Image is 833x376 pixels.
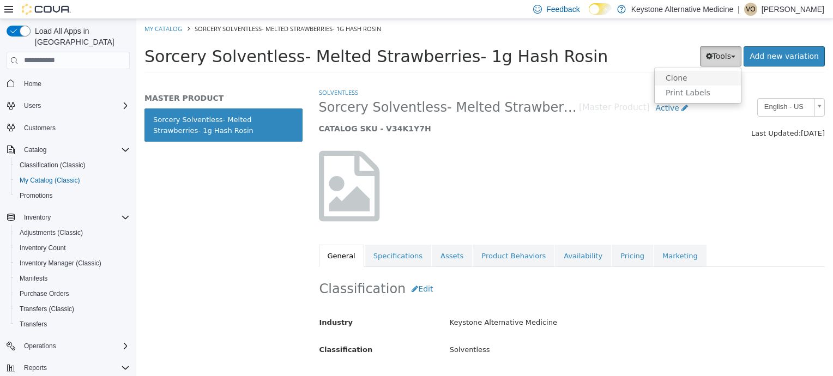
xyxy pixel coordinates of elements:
a: Sorcery Solventless- Melted Strawberries- 1g Hash Rosin [8,89,166,123]
button: Inventory [2,210,134,225]
span: Manifests [20,274,47,283]
a: My Catalog (Classic) [15,174,84,187]
span: Inventory Count [15,241,130,254]
a: English - US [621,79,689,98]
span: Operations [24,342,56,350]
a: Pricing [475,226,517,248]
span: Home [24,80,41,88]
span: Transfers (Classic) [20,305,74,313]
span: Active [520,84,543,93]
a: Manifests [15,272,52,285]
a: Inventory Count [15,241,70,254]
span: Classification [183,326,237,335]
input: Dark Mode [589,3,612,15]
a: Clone [518,52,605,66]
span: [DATE] [665,110,689,118]
a: Specifications [228,226,295,248]
button: Inventory Manager (Classic) [11,256,134,271]
span: Promotions [15,189,130,202]
button: Catalog [2,142,134,157]
span: Inventory [20,211,130,224]
span: Feedback [546,4,580,15]
span: Customers [20,121,130,135]
button: Transfers [11,317,134,332]
h5: CATALOG SKU - V34K1Y7H [183,105,558,114]
span: Inventory Manager (Classic) [15,257,130,270]
a: Add new variation [607,27,689,47]
span: Home [20,77,130,90]
span: Adjustments (Classic) [20,228,83,237]
button: Reports [2,360,134,375]
span: Catalog [20,143,130,156]
button: Reports [20,361,51,374]
a: Print Labels [518,66,605,81]
span: Classification (Classic) [20,161,86,169]
span: Users [24,101,41,110]
span: Purchase Orders [15,287,130,300]
span: Sorcery Solventless- Melted Strawberries- 1g Hash Rosin [8,28,472,47]
span: Manifests [15,272,130,285]
button: Catalog [20,143,51,156]
a: Transfers [15,318,51,331]
a: Transfers (Classic) [15,302,79,316]
span: Industry [183,299,217,307]
button: Users [20,99,45,112]
a: Purchase Orders [15,287,74,300]
div: Keystone Alternative Medicine [305,294,696,313]
button: Manifests [11,271,134,286]
a: Product Behaviors [336,226,418,248]
span: Inventory [24,213,51,222]
span: Users [20,99,130,112]
span: Last Updated: [615,110,665,118]
h5: MASTER PRODUCT [8,74,166,84]
a: Inventory Manager (Classic) [15,257,106,270]
a: Classification (Classic) [15,159,90,172]
button: Users [2,98,134,113]
span: Transfers (Classic) [15,302,130,316]
div: Victoria Ortiz [744,3,757,16]
span: Purchase Orders [20,289,69,298]
span: My Catalog (Classic) [20,176,80,185]
button: Inventory Count [11,240,134,256]
a: Adjustments (Classic) [15,226,87,239]
button: Adjustments (Classic) [11,225,134,240]
span: Sorcery Solventless- Melted Strawberries- 1g Hash Rosin [58,5,245,14]
span: Inventory Manager (Classic) [20,259,101,268]
p: | [738,3,740,16]
a: My Catalog [8,5,46,14]
small: [Master Product] [443,84,514,93]
a: Marketing [517,226,570,248]
span: VO [746,3,755,16]
span: Reports [20,361,130,374]
a: Solventless [183,69,222,77]
span: Load All Apps in [GEOGRAPHIC_DATA] [31,26,130,47]
button: Customers [2,120,134,136]
span: Transfers [20,320,47,329]
button: Classification (Classic) [11,157,134,173]
button: Edit [269,260,303,280]
a: Assets [295,226,336,248]
a: Availability [419,226,475,248]
p: Keystone Alternative Medicine [631,3,734,16]
span: Adjustments (Classic) [15,226,130,239]
span: Classification (Classic) [15,159,130,172]
span: Inventory Count [20,244,66,252]
button: Purchase Orders [11,286,134,301]
button: Promotions [11,188,134,203]
span: Operations [20,339,130,353]
span: Reports [24,363,47,372]
h2: Classification [183,260,689,280]
p: [PERSON_NAME] [762,3,824,16]
button: Tools [564,27,606,47]
span: Transfers [15,318,130,331]
a: Home [20,77,46,90]
span: Sorcery Solventless- Melted Strawberries- 1g Hash Rosin [183,80,443,97]
button: Transfers (Classic) [11,301,134,317]
span: Promotions [20,191,53,200]
img: Cova [22,4,71,15]
span: Customers [24,124,56,132]
div: Solventless [305,322,696,341]
a: Customers [20,122,60,135]
button: My Catalog (Classic) [11,173,134,188]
